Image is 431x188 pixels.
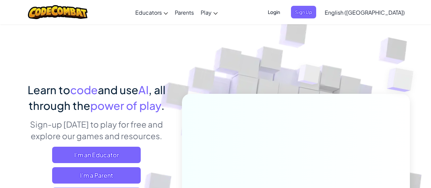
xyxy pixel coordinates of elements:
img: CodeCombat logo [28,5,88,19]
a: Parents [171,3,197,21]
a: Educators [132,3,171,21]
button: Sign Up [291,6,316,18]
a: English ([GEOGRAPHIC_DATA]) [321,3,408,21]
span: Play [201,9,212,16]
span: Learn to [28,83,70,97]
span: . [161,99,165,112]
span: code [70,83,98,97]
button: Login [264,6,284,18]
a: I'm a Parent [52,167,141,184]
img: Overlap cubes [285,51,334,102]
span: Educators [135,9,162,16]
span: English ([GEOGRAPHIC_DATA]) [325,9,405,16]
a: Play [197,3,221,21]
span: AI [138,83,149,97]
a: I'm an Educator [52,147,141,163]
span: power of play [90,99,161,112]
p: Sign-up [DATE] to play for free and explore our games and resources. [21,118,172,142]
span: and use [98,83,138,97]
